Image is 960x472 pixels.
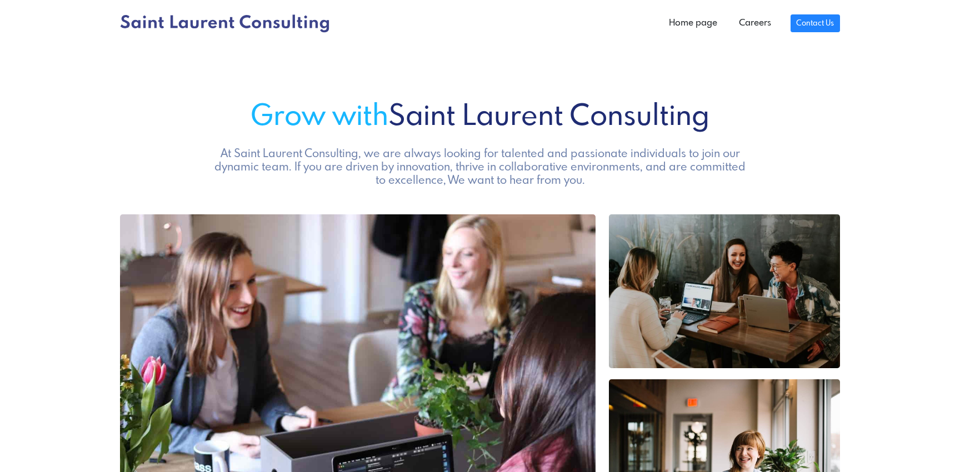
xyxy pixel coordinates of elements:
a: Home page [658,12,728,34]
h5: At Saint Laurent Consulting, we are always looking for talented and passionate individuals to joi... [210,148,750,188]
a: Contact Us [791,14,840,32]
a: Careers [728,12,781,34]
h1: Saint Laurent Consulting [120,101,840,134]
span: Grow with [251,103,388,132]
